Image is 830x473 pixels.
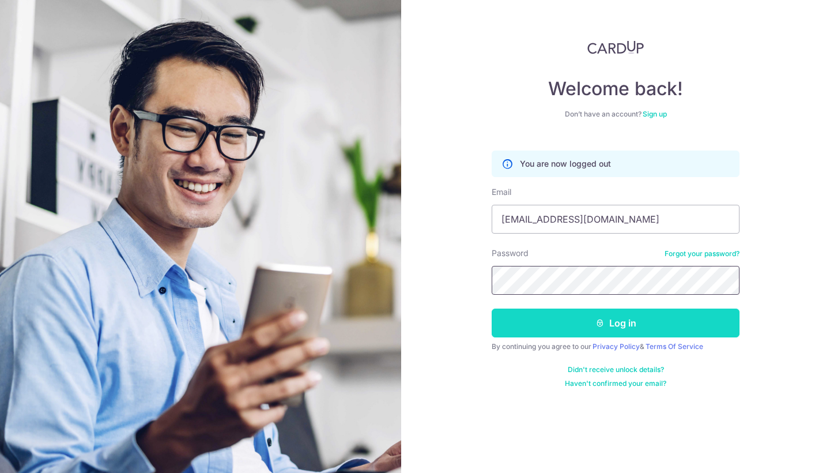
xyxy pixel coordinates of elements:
[643,110,667,118] a: Sign up
[520,158,611,170] p: You are now logged out
[665,249,740,258] a: Forgot your password?
[492,342,740,351] div: By continuing you agree to our &
[492,247,529,259] label: Password
[565,379,666,388] a: Haven't confirmed your email?
[492,110,740,119] div: Don’t have an account?
[568,365,664,374] a: Didn't receive unlock details?
[492,186,511,198] label: Email
[593,342,640,351] a: Privacy Policy
[492,77,740,100] h4: Welcome back!
[492,309,740,337] button: Log in
[492,205,740,234] input: Enter your Email
[646,342,703,351] a: Terms Of Service
[587,40,644,54] img: CardUp Logo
